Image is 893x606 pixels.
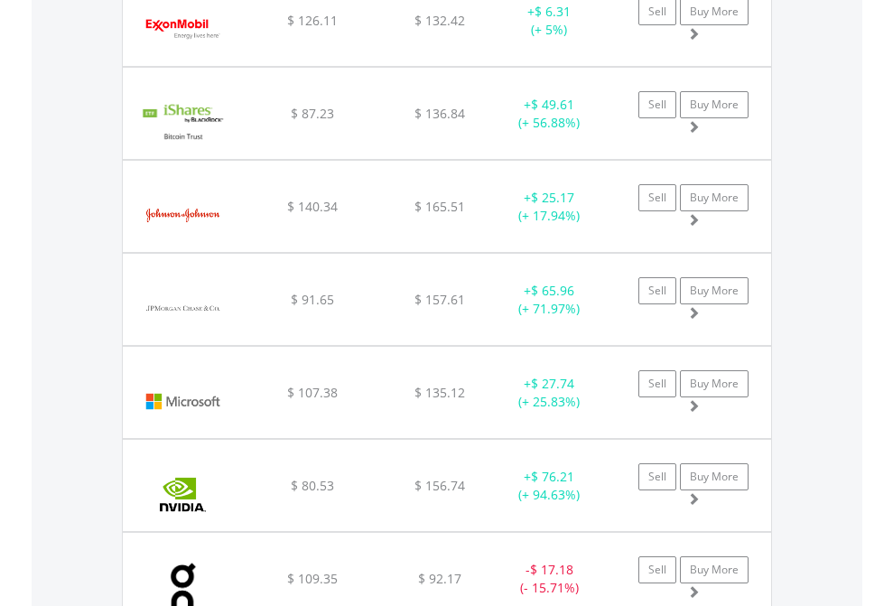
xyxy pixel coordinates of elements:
a: Buy More [680,370,749,397]
a: Sell [638,184,676,211]
div: + (+ 5%) [493,3,606,39]
span: $ 156.74 [414,477,465,494]
span: $ 92.17 [418,570,461,587]
div: + (+ 94.63%) [493,468,606,504]
div: + (+ 71.97%) [493,282,606,318]
span: $ 25.17 [531,189,574,206]
span: $ 91.65 [291,291,334,308]
span: $ 135.12 [414,384,465,401]
span: $ 27.74 [531,375,574,392]
span: $ 6.31 [535,3,571,20]
a: Sell [638,463,676,490]
a: Sell [638,277,676,304]
span: $ 107.38 [287,384,338,401]
img: EQU.US.JPM.png [132,276,234,340]
a: Buy More [680,184,749,211]
a: Sell [638,370,676,397]
span: $ 87.23 [291,105,334,122]
a: Buy More [680,277,749,304]
span: $ 17.18 [530,561,573,578]
img: EQU.US.NVDA.png [132,462,234,527]
span: $ 132.42 [414,12,465,29]
a: Buy More [680,556,749,583]
a: Buy More [680,91,749,118]
img: EQU.US.JNJ.png [132,183,234,247]
a: Sell [638,91,676,118]
a: Buy More [680,463,749,490]
span: $ 136.84 [414,105,465,122]
div: + (+ 25.83%) [493,375,606,411]
span: $ 140.34 [287,198,338,215]
span: $ 80.53 [291,477,334,494]
div: + (+ 56.88%) [493,96,606,132]
span: $ 165.51 [414,198,465,215]
span: $ 157.61 [414,291,465,308]
div: + (+ 17.94%) [493,189,606,225]
span: $ 49.61 [531,96,574,113]
img: EQU.US.MSFT.png [132,369,234,434]
img: EQU.US.IBIT.png [132,90,236,154]
span: $ 109.35 [287,570,338,587]
span: $ 65.96 [531,282,574,299]
span: $ 126.11 [287,12,338,29]
span: $ 76.21 [531,468,574,485]
a: Sell [638,556,676,583]
div: - (- 15.71%) [493,561,606,597]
